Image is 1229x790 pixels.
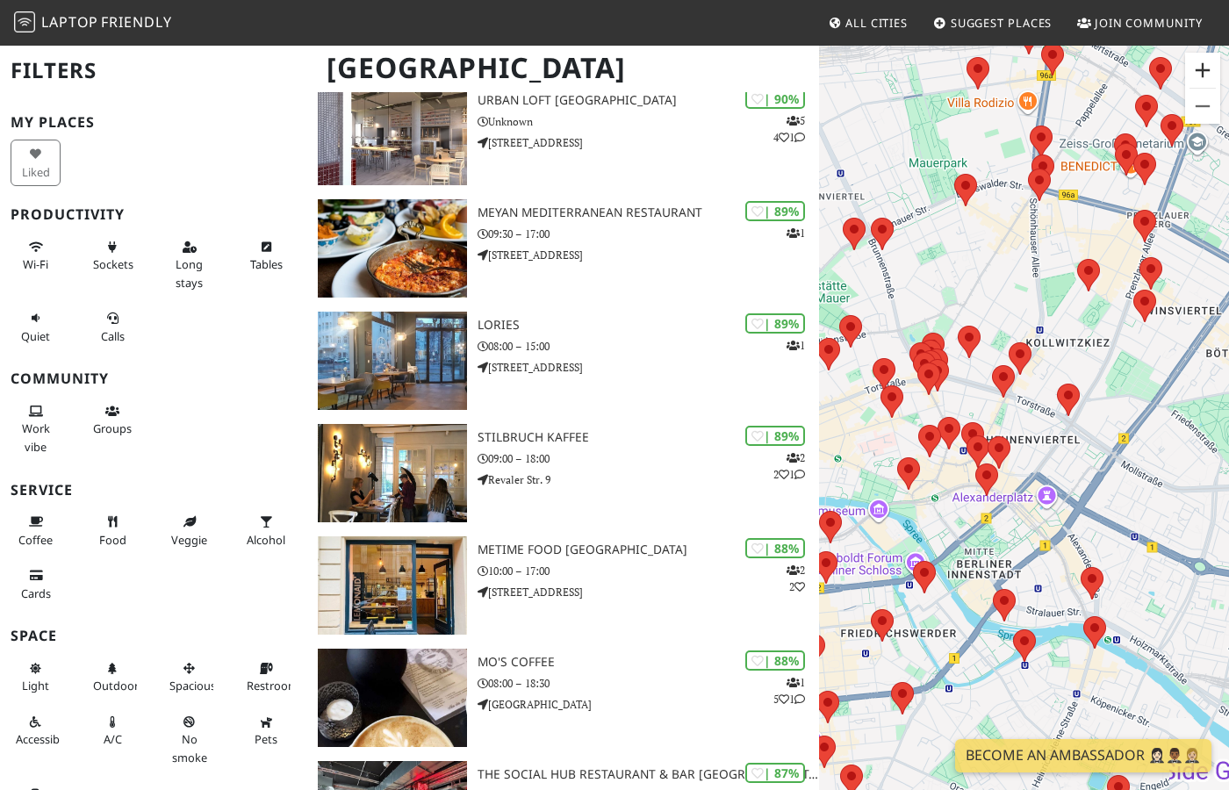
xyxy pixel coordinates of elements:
a: All Cities [821,7,915,39]
button: Restroom [241,654,291,700]
div: | 88% [745,538,805,558]
p: 08:00 – 18:30 [478,675,819,692]
span: People working [22,420,50,454]
span: Work-friendly tables [250,256,283,272]
p: Revaler Str. 9 [478,471,819,488]
img: Meyan Mediterranean Restaurant [318,199,467,298]
span: Smoke free [172,731,207,765]
span: Power sockets [93,256,133,272]
p: 09:30 – 17:00 [478,226,819,242]
img: Mo's Coffee [318,649,467,747]
button: Quiet [11,304,61,350]
div: | 88% [745,650,805,671]
h3: Lories [478,318,819,333]
button: Alcohol [241,507,291,554]
button: Sockets [88,233,138,279]
p: 1 [787,337,805,354]
span: Accessible [16,731,68,747]
h3: Stilbruch Kaffee [478,430,819,445]
h3: Productivity [11,206,297,223]
span: Long stays [176,256,203,290]
h2: Filters [11,44,297,97]
button: Tables [241,233,291,279]
p: 1 5 1 [773,674,805,707]
span: Stable Wi-Fi [23,256,48,272]
h3: metime food [GEOGRAPHIC_DATA] [478,542,819,557]
p: 2 2 [787,562,805,595]
div: | 89% [745,426,805,446]
span: Food [99,532,126,548]
img: Stilbruch Kaffee [318,424,467,522]
h3: My Places [11,114,297,131]
h3: Meyan Mediterranean Restaurant [478,205,819,220]
p: [STREET_ADDRESS] [478,584,819,600]
button: Calls [88,304,138,350]
span: Restroom [247,678,298,693]
button: Coffee [11,507,61,554]
img: metime food Berlin [318,536,467,635]
button: Zoom in [1185,53,1220,88]
p: 09:00 – 18:00 [478,450,819,467]
a: Become an Ambassador 🤵🏻‍♀️🤵🏾‍♂️🤵🏼‍♀️ [955,739,1211,772]
button: Work vibe [11,397,61,461]
button: Veggie [164,507,214,554]
button: Groups [88,397,138,443]
p: [STREET_ADDRESS] [478,247,819,263]
span: Video/audio calls [101,328,125,344]
span: All Cities [845,15,908,31]
span: Spacious [169,678,216,693]
button: No smoke [164,707,214,772]
span: Coffee [18,532,53,548]
a: Join Community [1070,7,1210,39]
span: Outdoor area [93,678,139,693]
button: Light [11,654,61,700]
button: Long stays [164,233,214,297]
p: 08:00 – 15:00 [478,338,819,355]
span: Alcohol [247,532,285,548]
h1: [GEOGRAPHIC_DATA] [313,44,816,92]
button: Cards [11,561,61,607]
p: Unknown [478,113,819,130]
p: 5 4 1 [773,112,805,146]
h3: The Social Hub Restaurant & Bar [GEOGRAPHIC_DATA] [478,767,819,782]
img: LaptopFriendly [14,11,35,32]
h3: Community [11,370,297,387]
a: Mo's Coffee | 88% 151 Mo's Coffee 08:00 – 18:30 [GEOGRAPHIC_DATA] [307,649,819,747]
button: Spacious [164,654,214,700]
button: A/C [88,707,138,754]
span: Group tables [93,420,132,436]
a: Stilbruch Kaffee | 89% 221 Stilbruch Kaffee 09:00 – 18:00 Revaler Str. 9 [307,424,819,522]
a: LaptopFriendly LaptopFriendly [14,8,172,39]
p: 2 2 1 [773,449,805,483]
img: Lories [318,312,467,410]
span: Pet friendly [255,731,277,747]
p: [GEOGRAPHIC_DATA] [478,696,819,713]
span: Friendly [101,12,171,32]
a: Suggest Places [926,7,1060,39]
span: Air conditioned [104,731,122,747]
p: 1 [787,225,805,241]
h3: Mo's Coffee [478,655,819,670]
span: Join Community [1095,15,1203,31]
button: Food [88,507,138,554]
button: Outdoor [88,654,138,700]
a: URBAN LOFT Berlin | 90% 541 URBAN LOFT [GEOGRAPHIC_DATA] Unknown [STREET_ADDRESS] [307,87,819,185]
span: Quiet [21,328,50,344]
a: Lories | 89% 1 Lories 08:00 – 15:00 [STREET_ADDRESS] [307,312,819,410]
button: Pets [241,707,291,754]
a: Meyan Mediterranean Restaurant | 89% 1 Meyan Mediterranean Restaurant 09:30 – 17:00 [STREET_ADDRESS] [307,199,819,298]
button: Wi-Fi [11,233,61,279]
div: | 89% [745,313,805,334]
a: metime food Berlin | 88% 22 metime food [GEOGRAPHIC_DATA] 10:00 – 17:00 [STREET_ADDRESS] [307,536,819,635]
button: Zoom out [1185,89,1220,124]
h3: Space [11,628,297,644]
span: Laptop [41,12,98,32]
span: Veggie [171,532,207,548]
p: 10:00 – 17:00 [478,563,819,579]
p: [STREET_ADDRESS] [478,359,819,376]
div: | 89% [745,201,805,221]
div: | 87% [745,763,805,783]
h3: Service [11,482,297,499]
span: Suggest Places [951,15,1053,31]
span: Natural light [22,678,49,693]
